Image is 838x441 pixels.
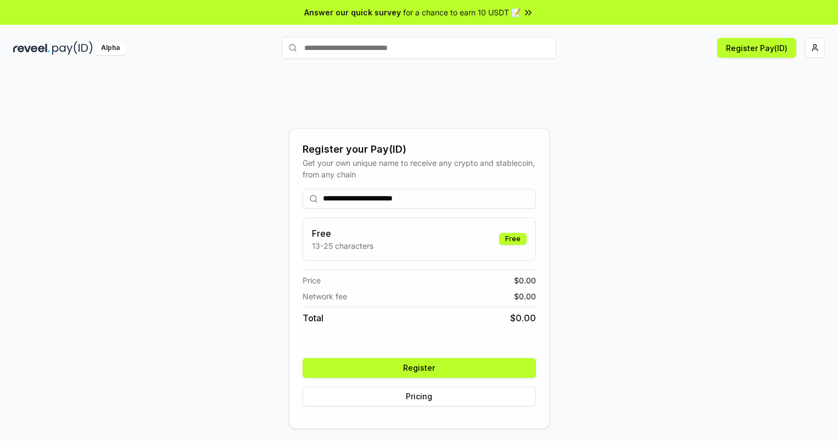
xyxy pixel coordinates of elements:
[303,157,536,180] div: Get your own unique name to receive any crypto and stablecoin, from any chain
[514,291,536,302] span: $ 0.00
[303,387,536,406] button: Pricing
[95,41,126,55] div: Alpha
[304,7,401,18] span: Answer our quick survey
[499,233,527,245] div: Free
[312,240,373,252] p: 13-25 characters
[403,7,521,18] span: for a chance to earn 10 USDT 📝
[303,358,536,378] button: Register
[52,41,93,55] img: pay_id
[303,142,536,157] div: Register your Pay(ID)
[514,275,536,286] span: $ 0.00
[312,227,373,240] h3: Free
[13,41,50,55] img: reveel_dark
[303,311,323,325] span: Total
[717,38,796,58] button: Register Pay(ID)
[303,291,347,302] span: Network fee
[303,275,321,286] span: Price
[510,311,536,325] span: $ 0.00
